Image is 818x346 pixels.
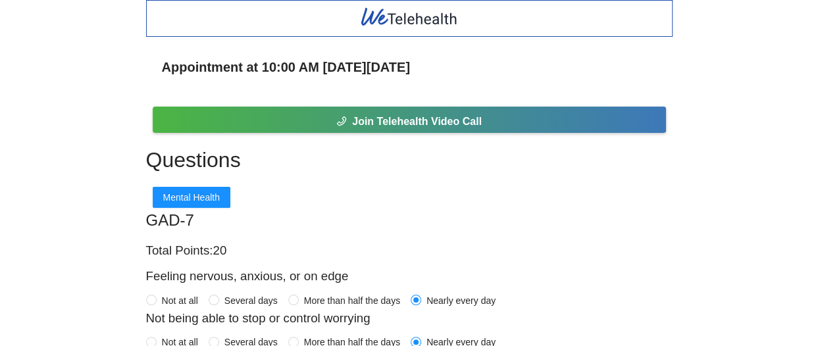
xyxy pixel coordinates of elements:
span: phone [336,116,347,128]
img: WeTelehealth [359,6,459,28]
button: phoneJoin Telehealth Video Call [153,107,666,133]
span: Mental Health [163,190,220,205]
h3: Feeling nervous, anxious, or on edge [146,266,673,285]
span: Appointment at 10:00 AM on Mon 15 Sep [162,57,410,78]
h3: Total Points: 20 [146,241,673,260]
span: Join Telehealth Video Call [352,113,482,130]
h1: Questions [146,143,673,176]
h2: GAD-7 [146,208,673,233]
span: Nearly every day [421,293,501,308]
h3: Not being able to stop or control worrying [146,309,673,328]
span: Several days [219,293,283,308]
button: Mental Health [153,187,230,208]
span: More than half the days [299,293,405,308]
span: Not at all [157,293,203,308]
